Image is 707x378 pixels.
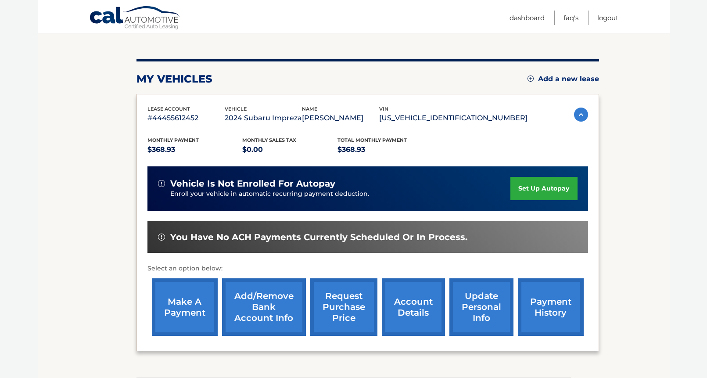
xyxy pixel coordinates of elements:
a: Logout [597,11,618,25]
a: account details [382,278,445,336]
span: You have no ACH payments currently scheduled or in process. [170,232,467,243]
img: accordion-active.svg [574,108,588,122]
p: #44455612452 [147,112,225,124]
a: make a payment [152,278,218,336]
p: [US_VEHICLE_IDENTIFICATION_NUMBER] [379,112,528,124]
span: Monthly sales Tax [242,137,296,143]
a: FAQ's [563,11,578,25]
span: vin [379,106,388,112]
p: Select an option below: [147,263,588,274]
p: [PERSON_NAME] [302,112,379,124]
a: Add/Remove bank account info [222,278,306,336]
span: name [302,106,317,112]
a: Add a new lease [528,75,599,83]
h2: my vehicles [136,72,212,86]
span: lease account [147,106,190,112]
img: add.svg [528,76,534,82]
a: payment history [518,278,584,336]
p: 2024 Subaru Impreza [225,112,302,124]
a: Cal Automotive [89,6,181,31]
p: $368.93 [337,144,433,156]
span: vehicle [225,106,247,112]
span: Monthly Payment [147,137,199,143]
span: Total Monthly Payment [337,137,407,143]
img: alert-white.svg [158,234,165,241]
a: update personal info [449,278,513,336]
p: $368.93 [147,144,243,156]
p: $0.00 [242,144,337,156]
a: request purchase price [310,278,377,336]
img: alert-white.svg [158,180,165,187]
a: Dashboard [510,11,545,25]
span: vehicle is not enrolled for autopay [170,178,335,189]
a: set up autopay [510,177,577,200]
p: Enroll your vehicle in automatic recurring payment deduction. [170,189,511,199]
